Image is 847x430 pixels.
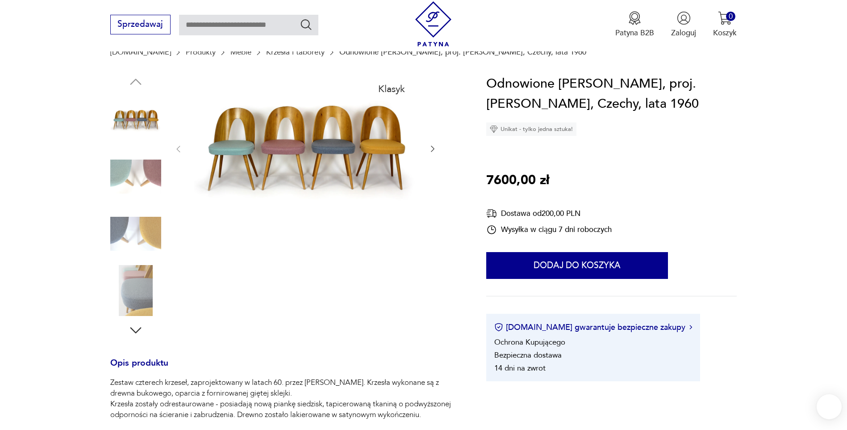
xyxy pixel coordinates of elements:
div: Klasyk [372,78,412,100]
div: 0 [726,12,735,21]
p: Zestaw czterech krzeseł, zaprojektowany w latach 60. przez [PERSON_NAME]. Krzesła wykonane są z d... [110,377,461,420]
img: Ikona diamentu [490,125,498,133]
img: Zdjęcie produktu Odnowione Krzesła Jadalniane, proj. A. Suman, Czechy, lata 1960 [110,208,161,259]
a: [DOMAIN_NAME] [110,48,171,56]
img: Zdjęcie produktu Odnowione Krzesła Jadalniane, proj. A. Suman, Czechy, lata 1960 [194,74,417,223]
a: Sprzedawaj [110,21,171,29]
button: Dodaj do koszyka [486,252,668,279]
img: Ikona dostawy [486,208,497,219]
button: Sprzedawaj [110,15,171,34]
img: Zdjęcie produktu Odnowione Krzesła Jadalniane, proj. A. Suman, Czechy, lata 1960 [110,265,161,316]
img: Ikona koszyka [718,11,732,25]
a: Ikona medaluPatyna B2B [615,11,654,38]
div: Unikat - tylko jedna sztuka! [486,122,576,136]
img: Ikona medalu [628,11,642,25]
li: Bezpieczna dostawa [494,350,562,360]
button: Zaloguj [671,11,696,38]
img: Patyna - sklep z meblami i dekoracjami vintage [411,1,456,46]
img: Ikona certyfikatu [494,323,503,332]
img: Zdjęcie produktu Odnowione Krzesła Jadalniane, proj. A. Suman, Czechy, lata 1960 [110,94,161,145]
img: Zdjęcie produktu Odnowione Krzesła Jadalniane, proj. A. Suman, Czechy, lata 1960 [110,151,161,202]
button: 0Koszyk [713,11,737,38]
a: Produkty [186,48,216,56]
a: Meble [230,48,251,56]
p: Zaloguj [671,28,696,38]
p: 7600,00 zł [486,170,549,191]
button: Patyna B2B [615,11,654,38]
div: Dostawa od 200,00 PLN [486,208,612,219]
button: [DOMAIN_NAME] gwarantuje bezpieczne zakupy [494,322,692,333]
p: Odnowione [PERSON_NAME], proj. [PERSON_NAME], Czechy, lata 1960 [339,48,586,56]
button: Szukaj [300,18,313,31]
img: Ikonka użytkownika [677,11,691,25]
div: Wysyłka w ciągu 7 dni roboczych [486,224,612,235]
li: Ochrona Kupującego [494,337,565,347]
p: Koszyk [713,28,737,38]
iframe: Smartsupp widget button [817,394,842,419]
li: 14 dni na zwrot [494,363,546,373]
h1: Odnowione [PERSON_NAME], proj. [PERSON_NAME], Czechy, lata 1960 [486,74,737,114]
p: Patyna B2B [615,28,654,38]
h3: Opis produktu [110,360,461,378]
img: Ikona strzałki w prawo [689,325,692,329]
a: Krzesła i taborety [266,48,325,56]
